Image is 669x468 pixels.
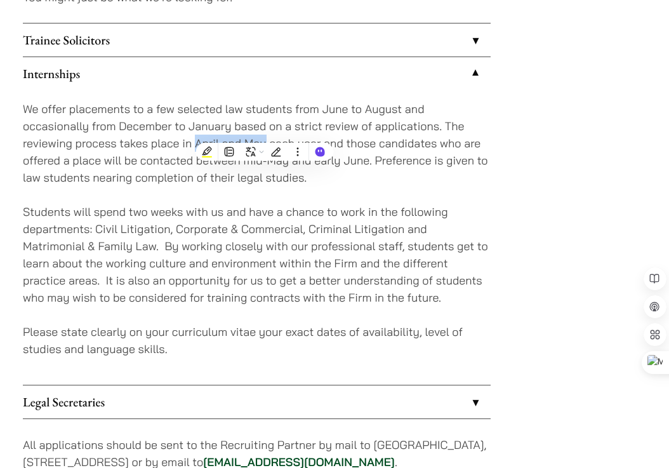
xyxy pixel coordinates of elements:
a: Trainee Solicitors [23,23,491,57]
div: Internships [23,90,491,385]
a: Internships [23,57,491,90]
a: Legal Secretaries [23,385,491,418]
p: We offer placements to a few selected law students from June to August and occasionally from Dece... [23,100,491,186]
p: Please state clearly on your curriculum vitae your exact dates of availability, level of studies ... [23,323,491,358]
p: Students will spend two weeks with us and have a chance to work in the following departments: Civ... [23,203,491,306]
